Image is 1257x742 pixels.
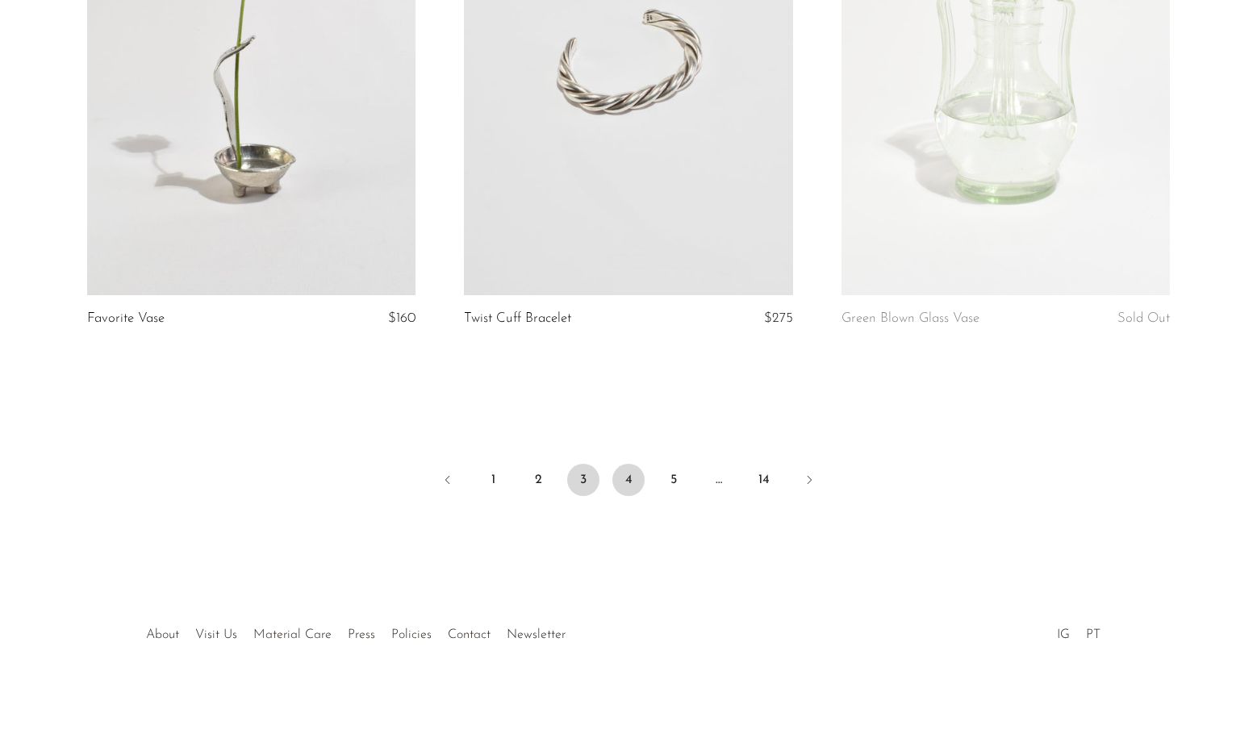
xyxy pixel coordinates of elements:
ul: Social Medias [1049,615,1109,646]
a: Previous [432,464,464,499]
ul: Quick links [138,615,574,646]
a: PT [1086,628,1100,641]
a: 5 [658,464,690,496]
span: $275 [764,311,793,325]
a: About [146,628,179,641]
a: 4 [612,464,645,496]
a: Visit Us [195,628,237,641]
a: Press [348,628,375,641]
a: Favorite Vase [87,311,165,326]
span: $160 [388,311,416,325]
span: … [703,464,735,496]
a: Contact [448,628,491,641]
a: Twist Cuff Bracelet [464,311,571,326]
a: IG [1057,628,1070,641]
a: Green Blown Glass Vase [841,311,979,326]
a: Policies [391,628,432,641]
a: 1 [477,464,509,496]
span: Sold Out [1117,311,1170,325]
a: Material Care [253,628,332,641]
span: 3 [567,464,599,496]
a: Next [793,464,825,499]
a: 2 [522,464,554,496]
a: 14 [748,464,780,496]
